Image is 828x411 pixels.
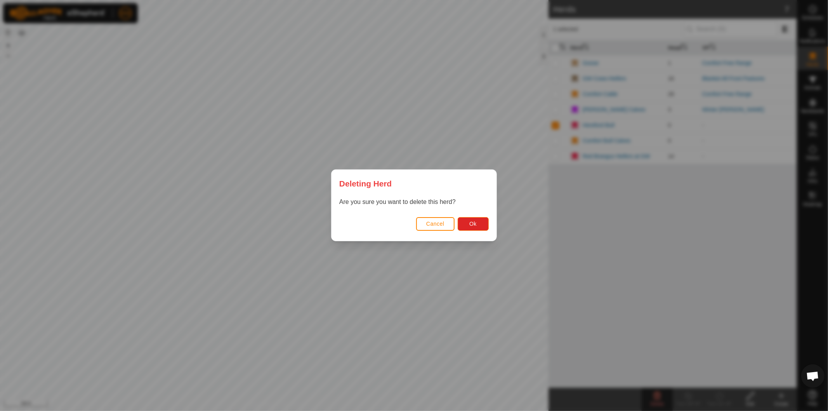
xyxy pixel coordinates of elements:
[339,178,392,190] span: Deleting Herd
[339,198,489,207] p: Are you sure you want to delete this herd?
[801,364,825,388] div: Open chat
[469,221,477,227] span: Ok
[416,217,455,231] button: Cancel
[458,217,489,231] button: Ok
[426,221,444,227] span: Cancel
